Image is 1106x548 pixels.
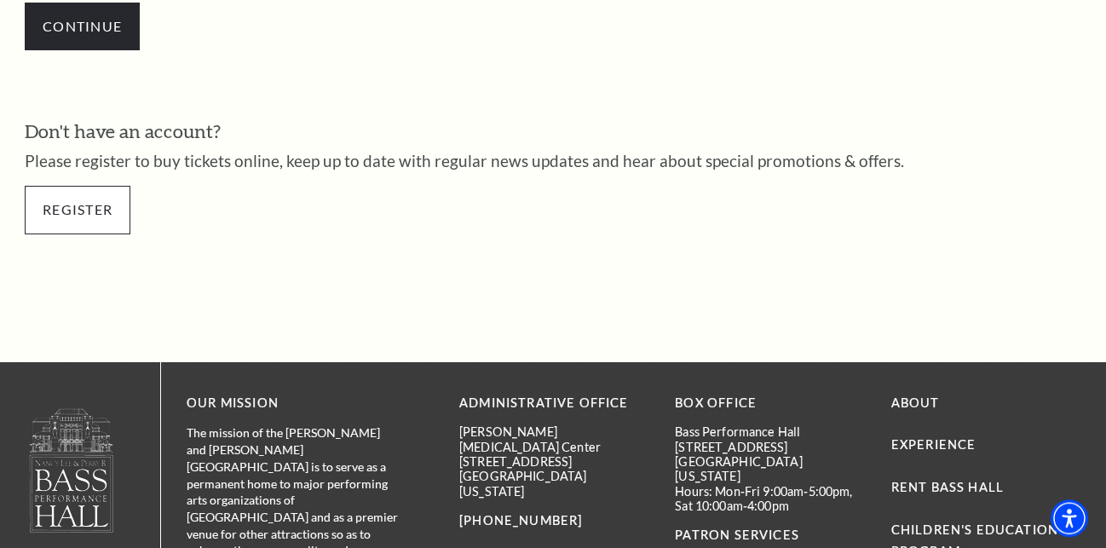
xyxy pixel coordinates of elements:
[459,511,649,532] p: [PHONE_NUMBER]
[25,118,1081,145] h3: Don't have an account?
[25,3,140,50] input: Submit button
[675,393,865,414] p: BOX OFFICE
[891,480,1004,494] a: Rent Bass Hall
[675,440,865,454] p: [STREET_ADDRESS]
[675,454,865,484] p: [GEOGRAPHIC_DATA][US_STATE]
[459,469,649,499] p: [GEOGRAPHIC_DATA][US_STATE]
[187,393,400,414] p: OUR MISSION
[459,393,649,414] p: Administrative Office
[675,424,865,439] p: Bass Performance Hall
[25,186,130,234] a: Register
[891,395,940,410] a: About
[459,454,649,469] p: [STREET_ADDRESS]
[25,153,1081,169] p: Please register to buy tickets online, keep up to date with regular news updates and hear about s...
[675,484,865,514] p: Hours: Mon-Fri 9:00am-5:00pm, Sat 10:00am-4:00pm
[891,437,976,452] a: Experience
[1051,499,1088,537] div: Accessibility Menu
[28,407,115,533] img: owned and operated by Performing Arts Fort Worth, A NOT-FOR-PROFIT 501(C)3 ORGANIZATION
[459,424,649,454] p: [PERSON_NAME][MEDICAL_DATA] Center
